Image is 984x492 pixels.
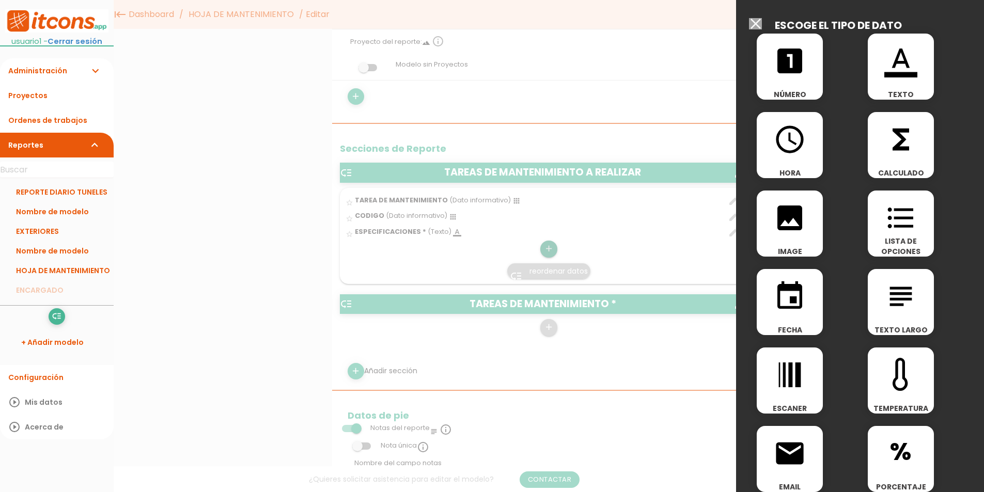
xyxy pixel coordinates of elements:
span: TEXTO [868,89,934,100]
span: TEXTO LARGO [868,325,934,335]
i: looks_one [773,44,806,77]
span: ESCANER [757,403,823,414]
span: % [868,426,934,470]
span: CALCULADO [868,168,934,178]
span: FECHA [757,325,823,335]
span: HORA [757,168,823,178]
i: email [773,437,806,470]
h2: ESCOGE EL TIPO DE DATO [775,20,902,31]
i: line_weight [773,358,806,391]
i: format_list_bulleted [884,201,917,234]
span: EMAIL [757,482,823,492]
i: access_time [773,123,806,156]
span: PORCENTAJE [868,482,934,492]
i: functions [884,123,917,156]
span: TEMPERATURA [868,403,934,414]
span: NÚMERO [757,89,823,100]
span: IMAGE [757,246,823,257]
i: image [773,201,806,234]
i: format_color_text [884,44,917,77]
span: LISTA DE OPCIONES [868,236,934,257]
i: subject [884,280,917,313]
i: event [773,280,806,313]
